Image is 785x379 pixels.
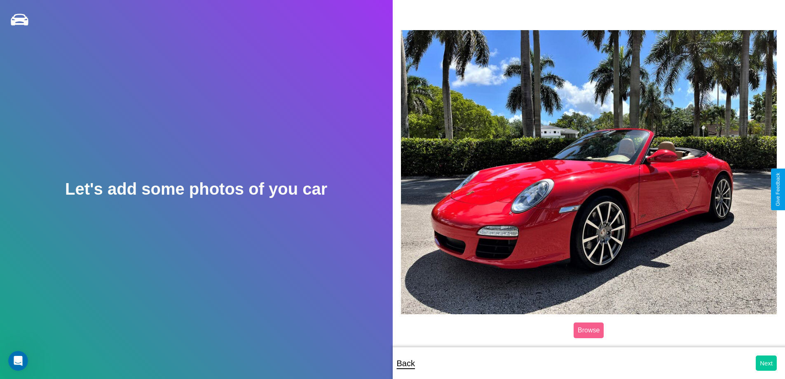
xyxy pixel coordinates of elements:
[756,355,777,371] button: Next
[574,323,604,338] label: Browse
[397,356,415,371] p: Back
[8,351,28,371] iframe: Intercom live chat
[65,180,327,198] h2: Let's add some photos of you car
[775,173,781,206] div: Give Feedback
[401,30,777,314] img: posted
